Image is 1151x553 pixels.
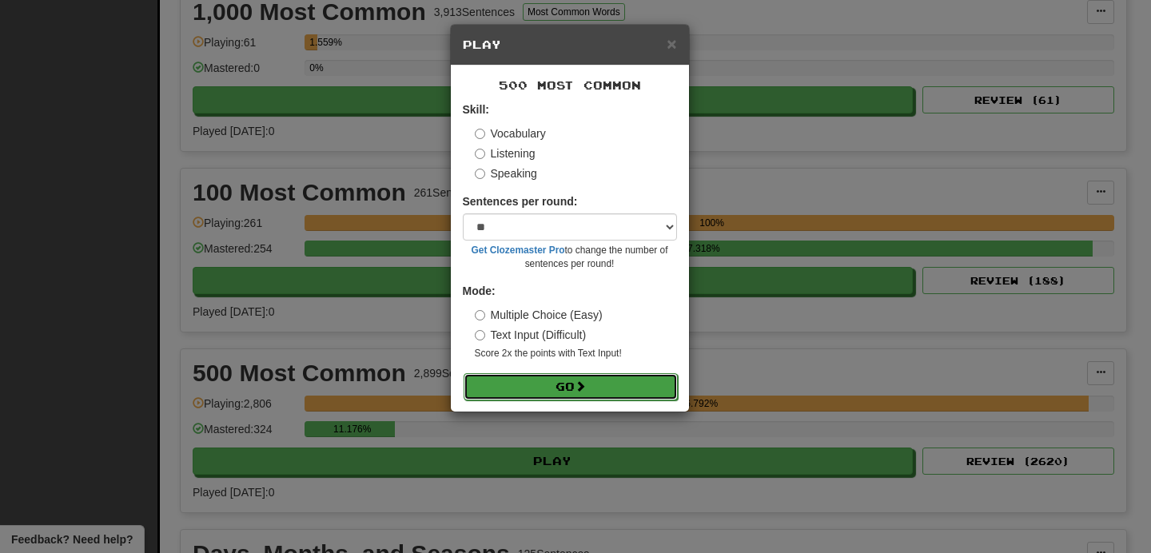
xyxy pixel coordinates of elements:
[475,169,485,179] input: Speaking
[667,34,676,53] span: ×
[499,78,641,92] span: 500 Most Common
[463,37,677,53] h5: Play
[463,244,677,271] small: to change the number of sentences per round!
[475,330,485,340] input: Text Input (Difficult)
[475,165,537,181] label: Speaking
[475,327,587,343] label: Text Input (Difficult)
[475,307,603,323] label: Multiple Choice (Easy)
[475,347,677,360] small: Score 2x the points with Text Input !
[463,284,496,297] strong: Mode:
[463,193,578,209] label: Sentences per round:
[475,129,485,139] input: Vocabulary
[464,373,678,400] button: Go
[475,149,485,159] input: Listening
[475,145,536,161] label: Listening
[475,125,546,141] label: Vocabulary
[475,310,485,320] input: Multiple Choice (Easy)
[472,245,565,256] a: Get Clozemaster Pro
[463,103,489,116] strong: Skill:
[667,35,676,52] button: Close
